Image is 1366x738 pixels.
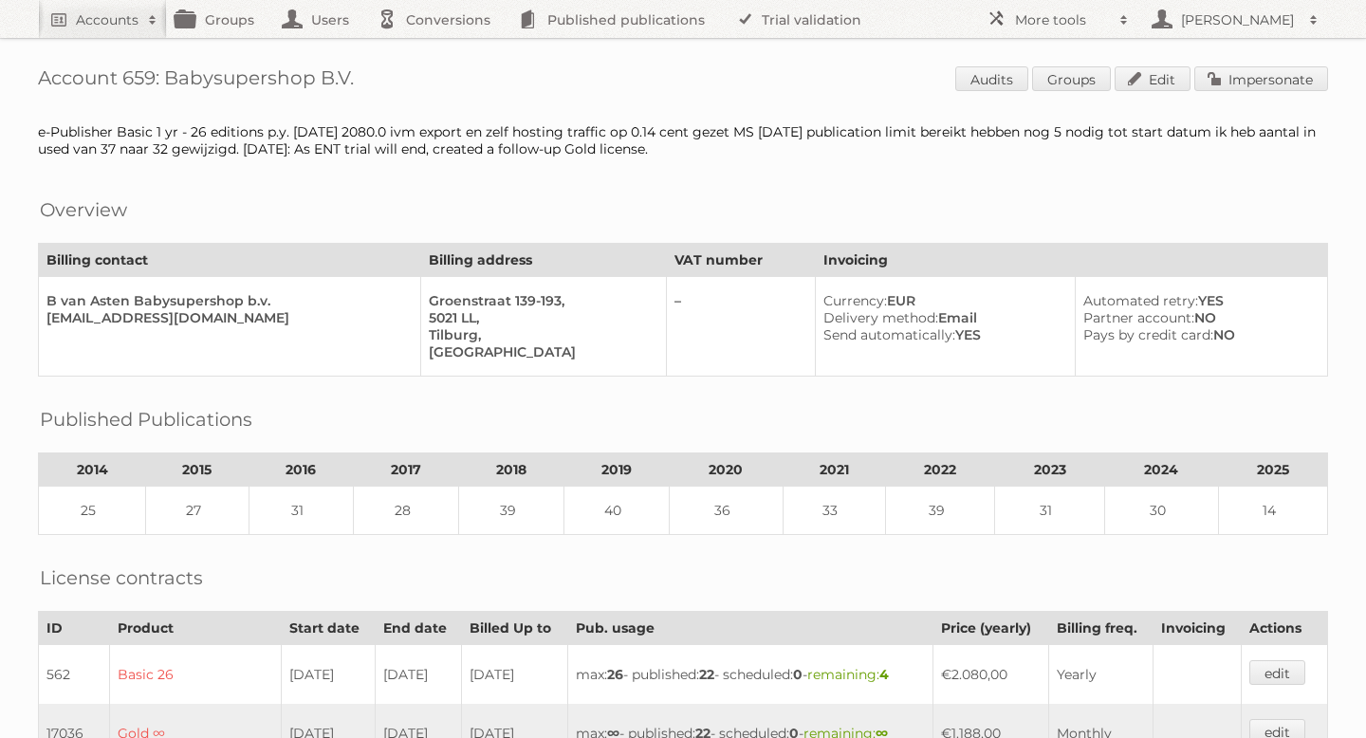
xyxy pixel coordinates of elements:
span: Currency: [823,292,887,309]
div: Email [823,309,1060,326]
th: 2019 [563,453,669,487]
th: Billed Up to [462,612,568,645]
div: B van Asten Babysupershop b.v. [46,292,405,309]
th: Billing contact [39,244,421,277]
td: 40 [563,487,669,535]
th: Start date [282,612,376,645]
th: Billing address [421,244,666,277]
th: Invoicing [1154,612,1241,645]
td: 30 [1104,487,1218,535]
td: 31 [249,487,354,535]
th: 2014 [39,453,146,487]
a: edit [1249,660,1305,685]
th: 2015 [146,453,249,487]
th: 2025 [1218,453,1327,487]
span: remaining: [807,666,889,683]
td: 562 [39,645,110,705]
th: 2018 [459,453,564,487]
td: [DATE] [375,645,461,705]
td: 25 [39,487,146,535]
td: 28 [354,487,459,535]
th: Invoicing [816,244,1328,277]
strong: 22 [699,666,714,683]
div: e-Publisher Basic 1 yr - 26 editions p.y. [DATE] 2080.0 ivm export en zelf hosting traffic op 0.1... [38,123,1328,157]
td: [DATE] [282,645,376,705]
th: 2016 [249,453,354,487]
h2: More tools [1015,10,1110,29]
th: Billing freq. [1048,612,1154,645]
td: max: - published: - scheduled: - [567,645,932,705]
td: 36 [669,487,783,535]
th: 2023 [995,453,1104,487]
h2: Accounts [76,10,138,29]
td: €2.080,00 [933,645,1049,705]
th: Price (yearly) [933,612,1049,645]
span: Partner account: [1083,309,1194,326]
div: YES [1083,292,1312,309]
td: 33 [783,487,886,535]
th: 2024 [1104,453,1218,487]
a: Edit [1115,66,1191,91]
div: [GEOGRAPHIC_DATA] [429,343,650,360]
h1: Account 659: Babysupershop B.V. [38,66,1328,95]
span: Automated retry: [1083,292,1198,309]
span: Send automatically: [823,326,955,343]
th: Actions [1241,612,1327,645]
th: 2017 [354,453,459,487]
a: Audits [955,66,1028,91]
h2: License contracts [40,563,203,592]
td: 39 [886,487,995,535]
td: 39 [459,487,564,535]
h2: Overview [40,195,127,224]
a: Groups [1032,66,1111,91]
div: Tilburg, [429,326,650,343]
strong: 0 [793,666,803,683]
span: Delivery method: [823,309,938,326]
td: 27 [146,487,249,535]
div: NO [1083,326,1312,343]
th: End date [375,612,461,645]
div: EUR [823,292,1060,309]
div: NO [1083,309,1312,326]
div: YES [823,326,1060,343]
a: Impersonate [1194,66,1328,91]
td: – [666,277,816,377]
td: Yearly [1048,645,1154,705]
th: 2021 [783,453,886,487]
th: ID [39,612,110,645]
th: Product [109,612,281,645]
div: Groenstraat 139-193, [429,292,650,309]
td: 14 [1218,487,1327,535]
th: 2022 [886,453,995,487]
span: Pays by credit card: [1083,326,1213,343]
td: 31 [995,487,1104,535]
strong: 26 [607,666,623,683]
td: [DATE] [462,645,568,705]
th: 2020 [669,453,783,487]
th: VAT number [666,244,816,277]
h2: [PERSON_NAME] [1176,10,1300,29]
div: 5021 LL, [429,309,650,326]
td: Basic 26 [109,645,281,705]
strong: 4 [879,666,889,683]
th: Pub. usage [567,612,932,645]
h2: Published Publications [40,405,252,434]
div: [EMAIL_ADDRESS][DOMAIN_NAME] [46,309,405,326]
